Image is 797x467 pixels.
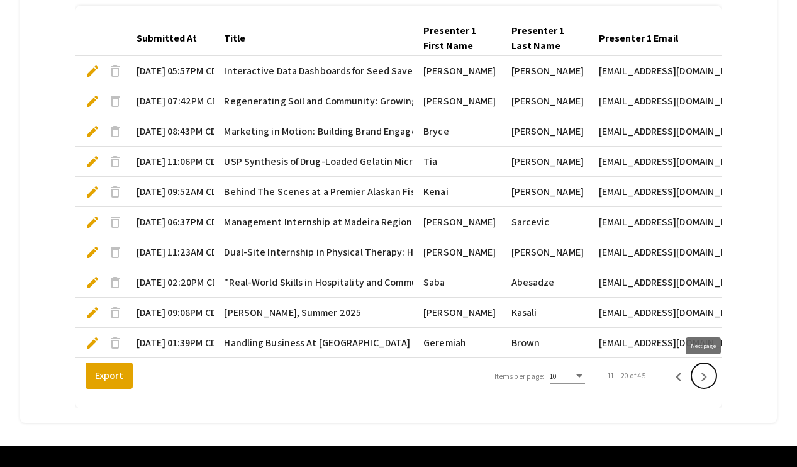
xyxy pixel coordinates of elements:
span: edit [85,335,100,351]
div: Items per page: [494,371,545,382]
mat-cell: [PERSON_NAME] [501,86,589,116]
span: delete [108,64,123,79]
span: [PERSON_NAME], Summer 2025 [224,305,361,320]
mat-cell: [DATE] 08:43PM CDT [126,116,214,147]
div: Next page [686,337,721,354]
span: edit [85,94,100,109]
span: 10 [550,371,557,381]
span: Behind The Scenes at a Premier Alaskan Fishing Lodge [224,184,464,200]
mat-cell: [PERSON_NAME] [501,237,589,267]
mat-cell: [PERSON_NAME] [501,116,589,147]
span: delete [108,94,123,109]
mat-cell: [PERSON_NAME] [413,86,501,116]
div: 11 – 20 of 45 [608,370,645,381]
mat-cell: Kenai [413,177,501,207]
span: delete [108,124,123,139]
mat-cell: [EMAIL_ADDRESS][DOMAIN_NAME] [589,177,724,207]
mat-cell: [EMAIL_ADDRESS][DOMAIN_NAME] [589,237,724,267]
mat-cell: [EMAIL_ADDRESS][DOMAIN_NAME] [589,298,724,328]
mat-cell: [EMAIL_ADDRESS][DOMAIN_NAME] [589,116,724,147]
span: Interactive Data Dashboards for Seed Savers Exchange [224,64,465,79]
div: Presenter 1 Email [599,31,689,46]
mat-cell: Abesadze [501,267,589,298]
mat-cell: [DATE] 02:20PM CDT [126,267,214,298]
mat-cell: Saba [413,267,501,298]
iframe: Chat [9,410,53,458]
span: edit [85,275,100,290]
div: Presenter 1 First Name [423,23,491,53]
div: Submitted At [137,31,208,46]
span: edit [85,215,100,230]
span: delete [108,215,123,230]
mat-cell: [DATE] 09:52AM CDT [126,177,214,207]
mat-cell: Kasali [501,298,589,328]
mat-cell: [EMAIL_ADDRESS][DOMAIN_NAME] [589,267,724,298]
div: Presenter 1 Email [599,31,678,46]
mat-cell: [EMAIL_ADDRESS][DOMAIN_NAME] [589,328,724,358]
mat-cell: [DATE] 11:06PM CDT [126,147,214,177]
mat-cell: [EMAIL_ADDRESS][DOMAIN_NAME] [589,86,724,116]
mat-cell: [DATE] 01:39PM CDT [126,328,214,358]
div: Presenter 1 Last Name [511,23,579,53]
mat-cell: Sarcevic [501,207,589,237]
div: Title [224,31,245,46]
span: Marketing in Motion: Building Brand Engagement at Armored Sports LLC [224,124,542,139]
span: delete [108,275,123,290]
span: delete [108,305,123,320]
button: Previous page [666,363,691,388]
mat-cell: [PERSON_NAME] [413,56,501,86]
div: Title [224,31,257,46]
mat-cell: Brown [501,328,589,358]
mat-cell: [DATE] 06:37PM CDT [126,207,214,237]
mat-cell: [EMAIL_ADDRESS][DOMAIN_NAME] [589,207,724,237]
mat-cell: [PERSON_NAME] [501,56,589,86]
mat-cell: [PERSON_NAME] [501,177,589,207]
span: Regenerating Soil and Community: Growing Knowledge, Growing Networks, Growing Roots [224,94,627,109]
mat-cell: [DATE] 05:57PM CDT [126,56,214,86]
div: Presenter 1 First Name [423,23,479,53]
span: Dual-Site Internship in Physical Therapy: HealthPartners Neuroscience Outpatient Rehab & Regions ... [224,245,780,260]
div: Submitted At [137,31,197,46]
span: delete [108,245,123,260]
span: Handling Business At [GEOGRAPHIC_DATA] [224,335,410,351]
span: delete [108,184,123,200]
span: edit [85,245,100,260]
button: Export [86,363,133,389]
span: edit [85,305,100,320]
mat-cell: [PERSON_NAME] [413,298,501,328]
span: delete [108,335,123,351]
mat-cell: Bryce [413,116,501,147]
mat-cell: [DATE] 07:42PM CDT [126,86,214,116]
mat-cell: [PERSON_NAME] [413,207,501,237]
mat-cell: Tia [413,147,501,177]
mat-select: Items per page: [550,372,585,381]
mat-cell: [EMAIL_ADDRESS][DOMAIN_NAME] [589,147,724,177]
span: edit [85,184,100,200]
span: edit [85,64,100,79]
button: Next page [691,363,716,388]
mat-cell: [DATE] 11:23AM CDT [126,237,214,267]
span: "Real-World Skills in Hospitality and Communication" [224,275,458,290]
mat-cell: Geremiah [413,328,501,358]
mat-cell: [EMAIL_ADDRESS][DOMAIN_NAME] [589,56,724,86]
div: Presenter 1 Last Name [511,23,567,53]
span: delete [108,154,123,169]
span: Management Internship at Madeira Regional Secretariat for Education School Budgeting Division [224,215,652,230]
span: USP Synthesis of Drug-Loaded Gelatin Microspheres with Thermoresponsive Properties [224,154,612,169]
mat-cell: [PERSON_NAME] [413,237,501,267]
span: edit [85,124,100,139]
mat-cell: [PERSON_NAME] [501,147,589,177]
span: edit [85,154,100,169]
mat-cell: [DATE] 09:08PM CDT [126,298,214,328]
